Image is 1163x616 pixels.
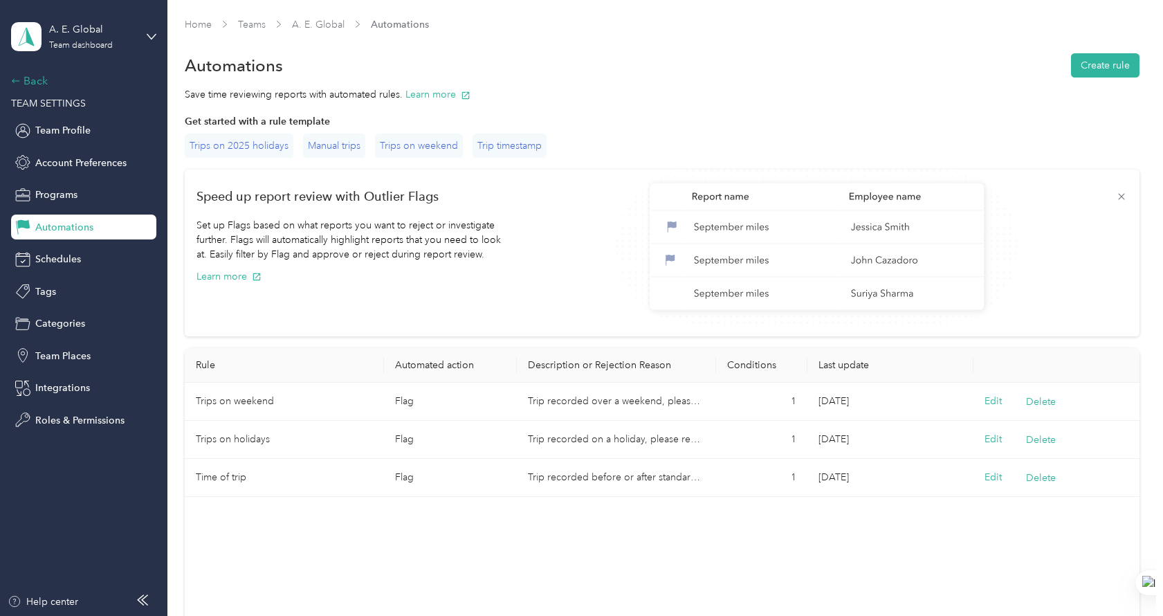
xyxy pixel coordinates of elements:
[384,459,517,497] td: Flag
[35,156,127,170] span: Account Preferences
[185,114,1139,129] div: Get started with a rule template
[473,134,547,158] div: Trip timestamp
[405,87,470,102] button: Learn more
[1086,538,1163,616] iframe: Everlance-gr Chat Button Frame
[185,134,293,158] div: Trips on 2025 holidays
[196,218,506,262] p: Set up Flags based on what reports you want to reject or investigate further. Flags will automati...
[371,17,429,32] span: Automations
[49,42,113,50] div: Team dashboard
[303,134,365,158] div: Manual trips
[807,348,973,383] th: Last update
[8,595,78,609] button: Help center
[35,349,91,363] span: Team Places
[35,252,81,266] span: Schedules
[35,123,91,138] span: Team Profile
[517,348,716,383] th: Description or Rejection Reason
[11,98,86,109] span: TEAM SETTINGS
[716,383,807,421] td: 1
[35,413,125,428] span: Roles & Permissions
[384,421,517,459] td: Flag
[185,421,384,459] td: Trips on holidays
[35,316,85,331] span: Categories
[1026,471,1056,485] button: Delete
[375,134,463,158] div: Trips on weekend
[517,421,716,459] td: Trip recorded on a holiday, please remove
[238,19,266,30] a: Teams
[1071,53,1139,78] button: Create rule
[49,22,136,37] div: A. E. Global
[384,383,517,421] td: Flag
[517,459,716,497] td: Trip recorded before or after standard work hours
[985,470,1002,485] button: Edit
[35,220,93,235] span: Automations
[384,348,517,383] th: Automated action
[185,87,1139,102] div: Save time reviewing reports with automated rules.
[196,189,439,203] p: Speed up report review with Outlier Flags
[716,459,807,497] td: 1
[517,383,716,421] td: Trip recorded over a weekend, please provide explanation.
[35,284,56,299] span: Tags
[185,383,384,421] td: Trips on weekend
[11,73,149,89] div: Back
[196,269,262,284] button: Learn more
[807,421,973,459] td: [DATE]
[185,58,283,73] h1: Automations
[716,348,807,383] th: Conditions
[985,432,1002,447] button: Edit
[807,459,973,497] td: [DATE]
[292,19,345,30] a: A. E. Global
[1026,433,1056,447] button: Delete
[185,19,212,30] a: Home
[35,188,77,202] span: Programs
[185,459,384,497] td: Time of trip
[35,381,90,395] span: Integrations
[1026,395,1056,409] button: Delete
[185,348,384,383] th: Rule
[716,421,807,459] td: 1
[985,394,1002,409] button: Edit
[807,383,973,421] td: [DATE]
